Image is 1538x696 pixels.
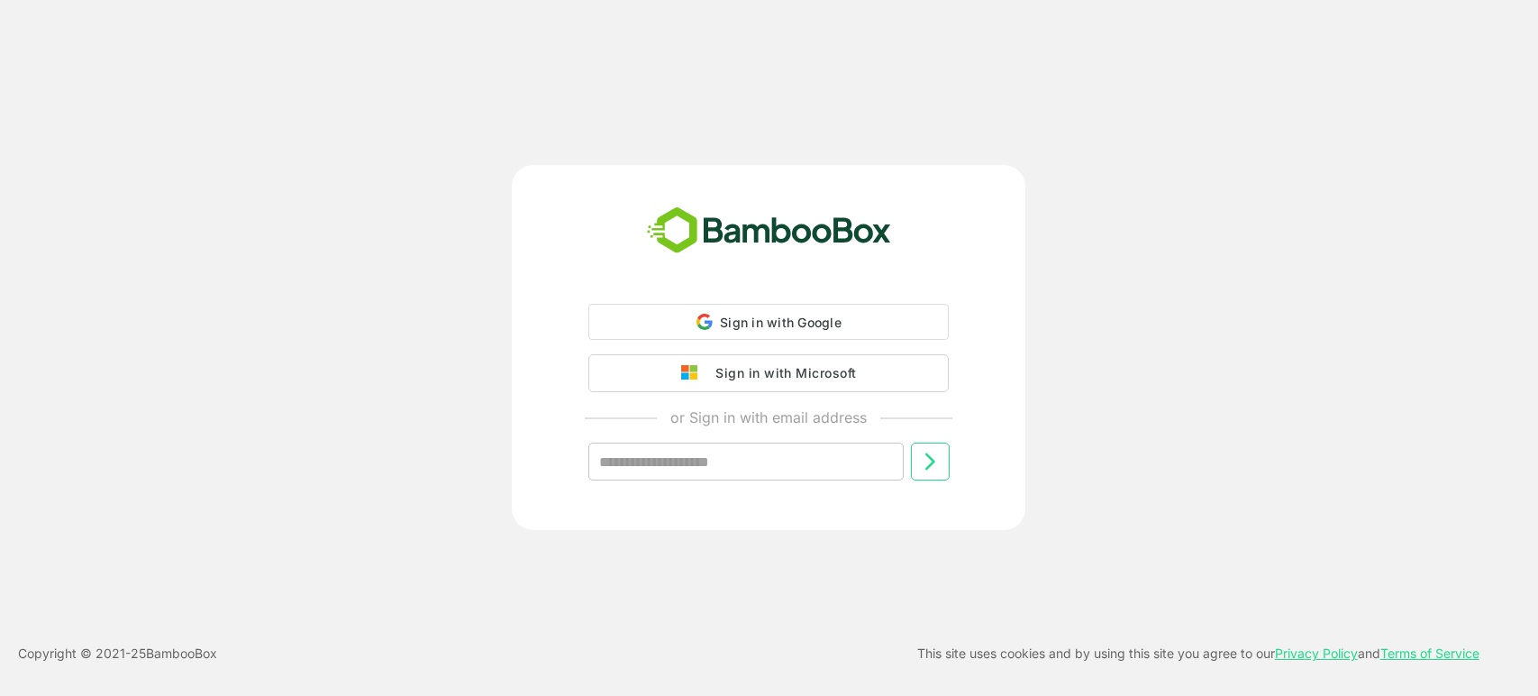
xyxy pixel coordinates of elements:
[670,407,867,428] p: or Sign in with email address
[1275,646,1358,661] a: Privacy Policy
[1380,646,1479,661] a: Terms of Service
[588,304,949,340] div: Sign in with Google
[706,362,856,385] div: Sign in with Microsoft
[917,643,1479,664] p: This site uses cookies and by using this site you agree to our and
[681,365,706,381] img: google
[720,315,842,330] span: Sign in with Google
[637,201,901,261] img: bamboobox
[588,354,949,392] button: Sign in with Microsoft
[18,643,217,664] p: Copyright © 2021- 25 BambooBox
